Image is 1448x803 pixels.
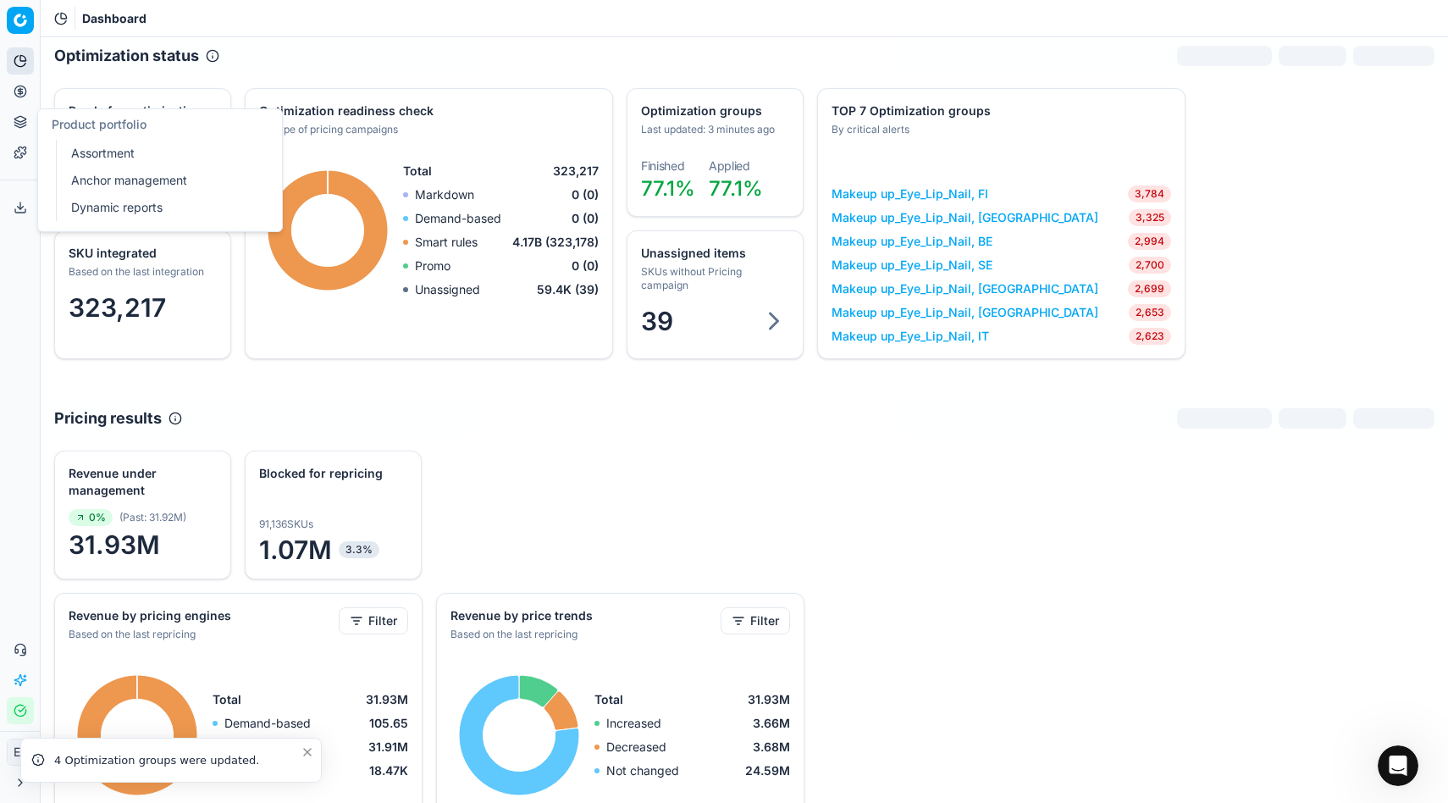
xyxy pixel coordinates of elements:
[69,265,213,279] div: Based on the last integration
[259,465,404,482] div: Blocked for repricing
[369,762,408,779] span: 18.47K
[832,233,992,250] a: Makeup up_Eye_Lip_Nail, BE
[7,739,34,766] button: EB
[259,518,313,531] span: 91,136 SKUs
[69,607,335,624] div: Revenue by pricing engines
[572,258,599,274] span: 0 (0)
[641,102,786,119] div: Optimization groups
[832,328,989,345] a: Makeup up_Eye_Lip_Nail, IT
[54,407,162,430] h2: Pricing results
[69,509,113,526] span: 0%
[366,691,408,708] span: 31.93M
[69,628,335,641] div: Based on the last repricing
[119,511,186,524] span: ( Past : 31.92M )
[709,160,763,172] dt: Applied
[1128,280,1171,297] span: 2,699
[572,210,599,227] span: 0 (0)
[69,245,213,262] div: SKU integrated
[415,258,450,274] p: Promo
[553,163,599,180] span: 323,217
[641,160,695,172] dt: Finished
[753,739,790,756] span: 3.68M
[369,715,408,732] span: 105.65
[52,117,146,131] span: Product portfolio
[415,210,501,227] p: Demand-based
[403,163,432,180] span: Total
[64,141,262,165] a: Assortment
[64,196,262,219] a: Dynamic reports
[259,123,595,136] div: By type of pricing campaigns
[748,691,790,708] span: 31.93M
[832,123,1168,136] div: By critical alerts
[594,691,623,708] span: Total
[832,209,1098,226] a: Makeup up_Eye_Lip_Nail, [GEOGRAPHIC_DATA]
[832,280,1098,297] a: Makeup up_Eye_Lip_Nail, [GEOGRAPHIC_DATA]
[641,176,695,201] span: 77.1%
[368,739,408,756] span: 31.91M
[721,607,790,634] button: Filter
[69,465,213,499] div: Revenue under management
[82,10,146,27] span: Dashboard
[82,10,146,27] nav: breadcrumb
[1128,186,1171,202] span: 3,784
[54,44,199,68] h2: Optimization status
[606,762,679,779] p: Not changed
[832,186,988,202] a: Makeup up_Eye_Lip_Nail, FI
[259,102,595,119] div: Optimization readiness check
[54,752,301,769] div: 4 Optimization groups were updated.
[537,281,599,298] span: 59.4K (39)
[339,607,408,634] button: Filter
[606,739,666,756] p: Decreased
[641,245,786,262] div: Unassigned items
[259,534,407,565] span: 1.07M
[1128,233,1171,250] span: 2,994
[8,739,33,765] span: EB
[1129,304,1171,321] span: 2,653
[832,304,1098,321] a: Makeup up_Eye_Lip_Nail, [GEOGRAPHIC_DATA]
[69,292,166,323] span: 323,217
[641,306,673,336] span: 39
[64,169,262,192] a: Anchor management
[69,102,213,119] div: Ready for optimization
[415,186,474,203] p: Markdown
[832,102,1168,119] div: TOP 7 Optimization groups
[641,265,786,292] div: SKUs without Pricing campaign
[1129,328,1171,345] span: 2,623
[641,123,786,136] div: Last updated: 3 minutes ago
[709,176,763,201] span: 77.1%
[224,715,311,732] p: Demand-based
[606,715,661,732] p: Increased
[832,257,992,274] a: Makeup up_Eye_Lip_Nail, SE
[753,715,790,732] span: 3.66M
[745,762,790,779] span: 24.59M
[450,607,717,624] div: Revenue by price trends
[1129,209,1171,226] span: 3,325
[512,234,599,251] span: 4.17B (323,178)
[415,234,478,251] p: Smart rules
[339,541,379,558] span: 3.3%
[450,628,717,641] div: Based on the last repricing
[213,691,241,708] span: Total
[297,742,318,762] button: Close toast
[1129,257,1171,274] span: 2,700
[69,529,217,560] span: 31.93M
[572,186,599,203] span: 0 (0)
[415,281,480,298] p: Unassigned
[1378,745,1418,786] iframe: Intercom live chat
